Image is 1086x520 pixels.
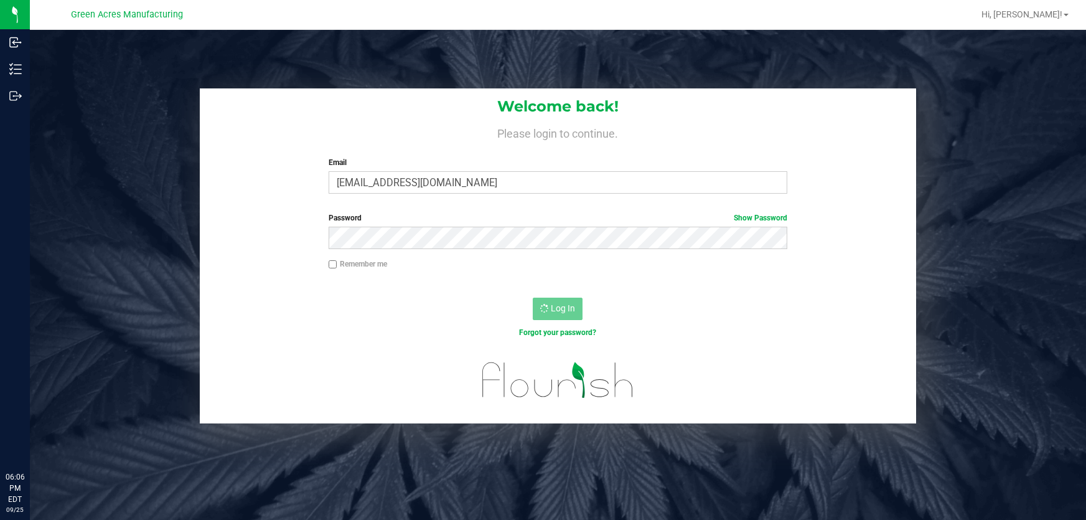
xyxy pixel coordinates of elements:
button: Log In [533,298,583,320]
inline-svg: Inbound [9,36,22,49]
span: Green Acres Manufacturing [71,9,183,20]
p: 06:06 PM EDT [6,471,24,505]
p: 09/25 [6,505,24,514]
inline-svg: Inventory [9,63,22,75]
input: Remember me [329,260,337,269]
h4: Please login to continue. [200,125,916,139]
h1: Welcome back! [200,98,916,115]
iframe: Resource center [12,420,50,458]
span: Hi, [PERSON_NAME]! [981,9,1062,19]
label: Email [329,157,788,168]
img: flourish_logo.svg [469,351,648,409]
inline-svg: Outbound [9,90,22,102]
a: Show Password [734,214,787,222]
span: Log In [551,303,575,313]
span: Password [329,214,362,222]
label: Remember me [329,258,387,270]
a: Forgot your password? [519,328,596,337]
